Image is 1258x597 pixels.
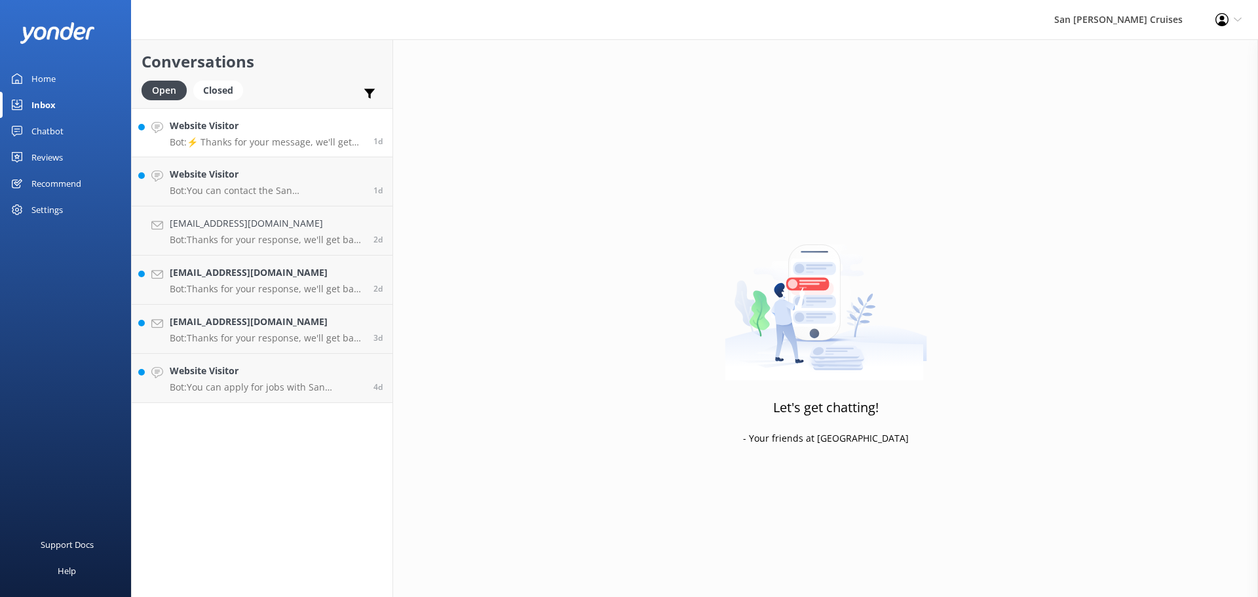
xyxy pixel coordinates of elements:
[31,66,56,92] div: Home
[743,431,909,446] p: - Your friends at [GEOGRAPHIC_DATA]
[31,144,63,170] div: Reviews
[170,216,364,231] h4: [EMAIL_ADDRESS][DOMAIN_NAME]
[170,136,364,148] p: Bot: ⚡ Thanks for your message, we'll get back to you as soon as we can. You're also welcome to k...
[132,305,392,354] a: [EMAIL_ADDRESS][DOMAIN_NAME]Bot:Thanks for your response, we'll get back to you as soon as we can...
[132,354,392,403] a: Website VisitorBot:You can apply for jobs with San [PERSON_NAME] Cruises in person at their offic...
[142,49,383,74] h2: Conversations
[170,332,364,344] p: Bot: Thanks for your response, we'll get back to you as soon as we can during opening hours.
[132,108,392,157] a: Website VisitorBot:⚡ Thanks for your message, we'll get back to you as soon as we can. You're als...
[31,92,56,118] div: Inbox
[58,558,76,584] div: Help
[373,381,383,393] span: Oct 04 2025 05:48pm (UTC -07:00) America/Tijuana
[170,234,364,246] p: Bot: Thanks for your response, we'll get back to you as soon as we can during opening hours.
[20,22,95,44] img: yonder-white-logo.png
[170,265,364,280] h4: [EMAIL_ADDRESS][DOMAIN_NAME]
[773,397,879,418] h3: Let's get chatting!
[373,234,383,245] span: Oct 07 2025 05:36am (UTC -07:00) America/Tijuana
[170,315,364,329] h4: [EMAIL_ADDRESS][DOMAIN_NAME]
[170,381,364,393] p: Bot: You can apply for jobs with San [PERSON_NAME] Cruises in person at their office, online thro...
[142,83,193,97] a: Open
[132,157,392,206] a: Website VisitorBot:You can contact the San [PERSON_NAME] Cruises team at [PHONE_NUMBER] (toll fre...
[170,185,364,197] p: Bot: You can contact the San [PERSON_NAME] Cruises team at [PHONE_NUMBER] (toll free), 360.738.80...
[132,256,392,305] a: [EMAIL_ADDRESS][DOMAIN_NAME]Bot:Thanks for your response, we'll get back to you as soon as we can...
[170,167,364,182] h4: Website Visitor
[170,119,364,133] h4: Website Visitor
[193,81,243,100] div: Closed
[31,197,63,223] div: Settings
[373,136,383,147] span: Oct 08 2025 06:29am (UTC -07:00) America/Tijuana
[31,170,81,197] div: Recommend
[41,531,94,558] div: Support Docs
[193,83,250,97] a: Closed
[373,283,383,294] span: Oct 06 2025 11:09am (UTC -07:00) America/Tijuana
[31,118,64,144] div: Chatbot
[170,283,364,295] p: Bot: Thanks for your response, we'll get back to you as soon as we can during opening hours.
[132,206,392,256] a: [EMAIL_ADDRESS][DOMAIN_NAME]Bot:Thanks for your response, we'll get back to you as soon as we can...
[373,332,383,343] span: Oct 06 2025 08:53am (UTC -07:00) America/Tijuana
[142,81,187,100] div: Open
[373,185,383,196] span: Oct 07 2025 10:10am (UTC -07:00) America/Tijuana
[725,217,927,381] img: artwork of a man stealing a conversation from at giant smartphone
[170,364,364,378] h4: Website Visitor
